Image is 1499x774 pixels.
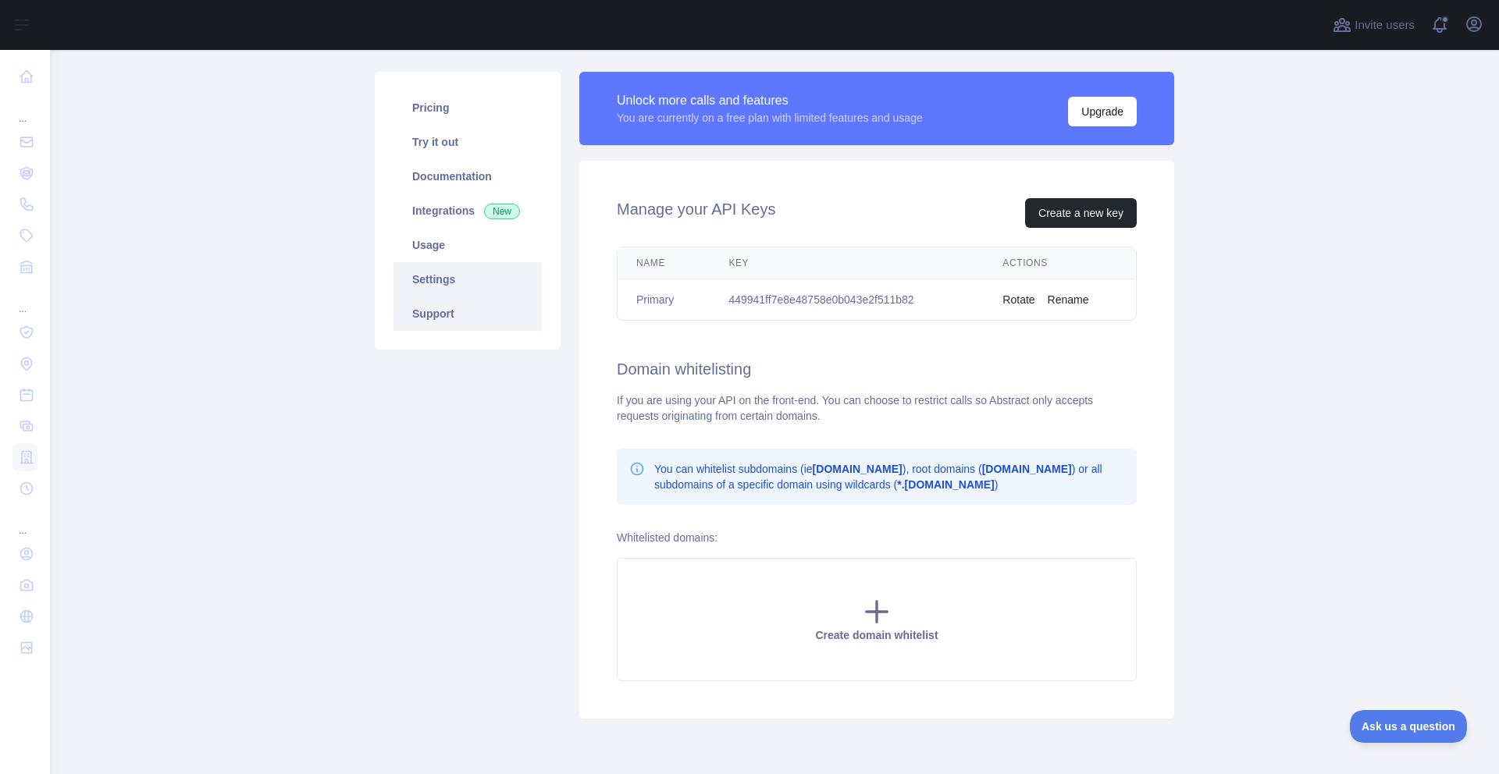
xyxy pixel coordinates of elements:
a: Try it out [393,125,542,159]
button: Invite users [1330,12,1418,37]
iframe: Toggle Customer Support [1350,710,1468,743]
b: [DOMAIN_NAME] [813,463,903,475]
span: Create domain whitelist [815,629,938,641]
div: If you are using your API on the front-end. You can choose to restrict calls so Abstract only acc... [617,392,1137,424]
a: Settings [393,262,542,296]
td: 449941ff7e8e48758e0b043e2f511b82 [710,279,984,321]
a: Pricing [393,91,542,125]
a: Documentation [393,159,542,193]
td: Primary [618,279,710,321]
button: Create a new key [1025,198,1137,228]
label: Whitelisted domains: [617,531,717,544]
th: Actions [984,247,1136,279]
div: Unlock more calls and features [617,91,923,110]
a: Integrations New [393,193,542,228]
div: ... [12,284,37,315]
span: Invite users [1355,16,1415,34]
b: *.[DOMAIN_NAME] [897,478,994,491]
th: Name [618,247,710,279]
th: Key [710,247,984,279]
p: You can whitelist subdomains (ie ), root domains ( ) or all subdomains of a specific domain using... [654,461,1124,492]
a: Support [393,296,542,331]
button: Rotate [1002,292,1034,307]
button: Upgrade [1068,97,1137,126]
h2: Domain whitelisting [617,358,1137,380]
h2: Manage your API Keys [617,198,775,228]
div: ... [12,94,37,125]
b: [DOMAIN_NAME] [982,463,1072,475]
div: You are currently on a free plan with limited features and usage [617,110,923,126]
a: Usage [393,228,542,262]
div: ... [12,506,37,537]
span: New [484,204,520,219]
button: Rename [1048,292,1089,307]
